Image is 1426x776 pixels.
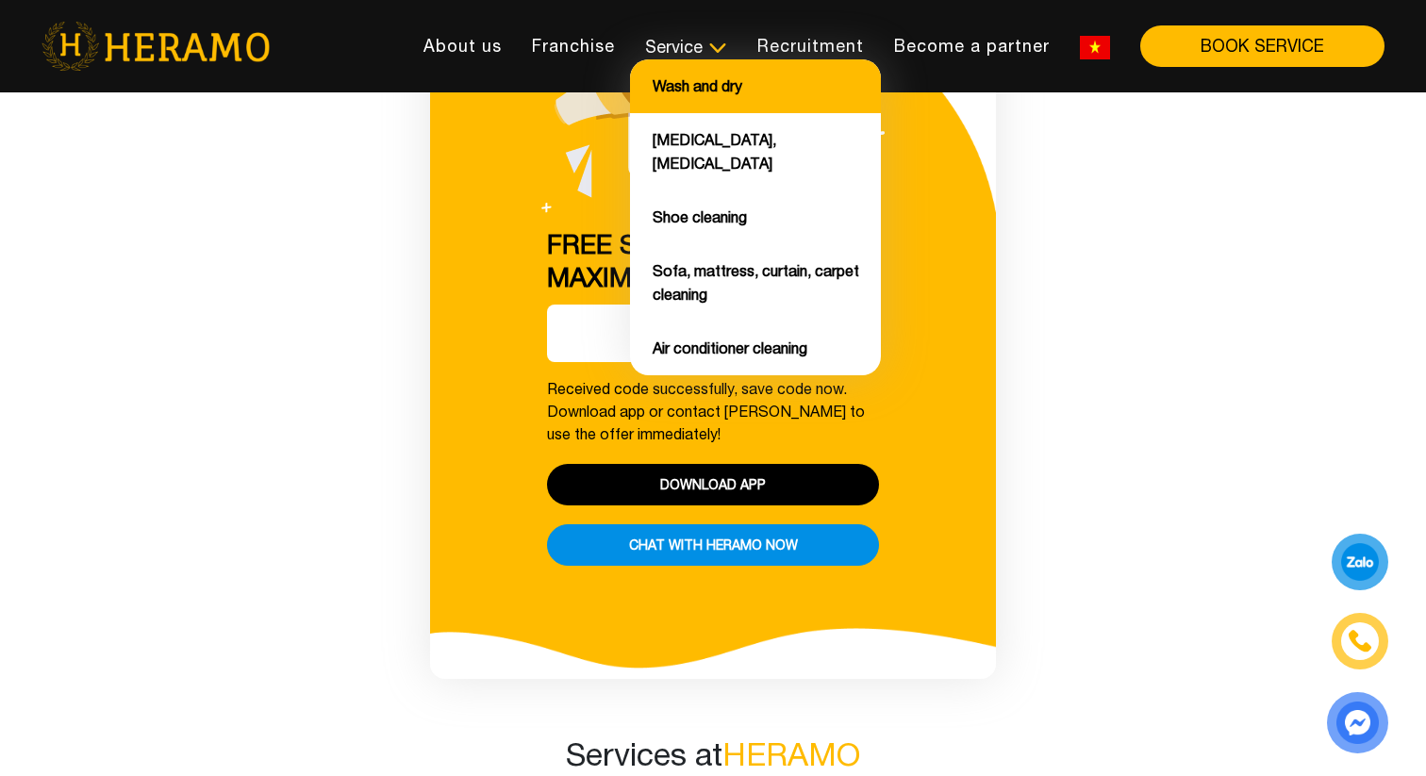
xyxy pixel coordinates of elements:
[547,524,879,566] button: CHAT WITH HERAMO NOW
[408,25,517,66] a: About us
[653,77,742,95] a: Wash and dry
[653,208,747,225] font: Shoe cleaning
[547,261,743,292] font: MAXIMUM 100K
[722,735,860,772] font: HERAMO
[1140,25,1385,67] button: BOOK SERVICE
[423,36,502,56] font: About us
[1125,38,1385,55] a: BOOK SERVICE
[879,25,1065,66] a: Become a partner
[645,37,703,57] font: Service
[566,735,722,772] font: Services at
[660,477,766,492] font: DOWNLOAD APP
[547,228,830,259] font: FREE SHIPPING 2 WAY,
[541,8,885,213] img: Offer Header
[653,262,859,303] font: Sofa, mattress, curtain, carpet cleaning
[653,262,859,304] a: Sofa, mattress, curtain, carpet cleaning
[894,36,1050,56] font: Become a partner
[653,339,807,356] font: Air conditioner cleaning
[653,77,742,94] font: Wash and dry
[517,25,630,66] a: Franchise
[707,39,727,58] img: subToggleIcon
[653,131,776,173] a: [MEDICAL_DATA], [MEDICAL_DATA]
[653,131,776,172] font: [MEDICAL_DATA], [MEDICAL_DATA]
[1201,36,1324,56] font: BOOK SERVICE
[629,537,798,553] font: CHAT WITH HERAMO NOW
[547,380,865,442] font: Received code successfully, save code now. Download app or contact [PERSON_NAME] to use the offer...
[547,464,879,505] button: DOWNLOAD APP
[41,22,270,71] img: heramo-logo.png
[742,25,879,66] a: Recruitment
[653,208,747,226] a: Shoe cleaning
[1350,631,1371,652] img: phone-icon
[1335,616,1385,667] a: phone-icon
[1080,36,1110,59] img: vn-flag.png
[532,36,615,56] font: Franchise
[757,36,864,56] font: Recruitment
[653,339,807,357] a: Air conditioner cleaning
